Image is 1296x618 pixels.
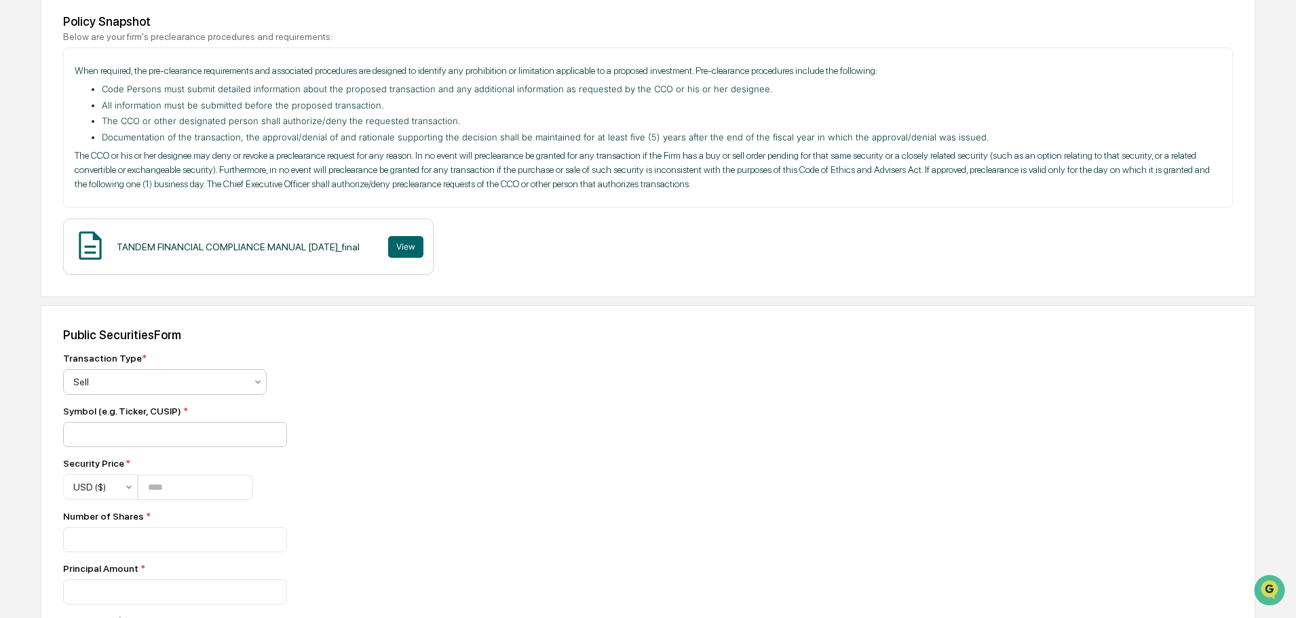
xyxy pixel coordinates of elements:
iframe: Open customer support [1253,573,1289,610]
div: Start new chat [46,104,223,117]
a: 🔎Data Lookup [8,191,91,216]
div: Policy Snapshot [63,14,1233,28]
div: TANDEM FINANCIAL COMPLIANCE MANUAL [DATE]_final [117,242,360,252]
li: The CCO or other designated person shall authorize/deny the requested transaction. [102,115,1222,128]
div: 🖐️ [14,172,24,183]
button: View [388,236,423,258]
li: All information must be submitted before the proposed transaction. [102,99,1222,113]
a: Powered byPylon [96,229,164,240]
p: The CCO or his or her designee may deny or revoke a preclearance request for any reason. In no ev... [75,149,1221,191]
div: Public Securities Form [63,328,1233,342]
div: Number of Shares [63,511,538,522]
div: We're available if you need us! [46,117,172,128]
li: Code Persons must submit detailed information about the proposed transaction and any additional i... [102,83,1222,96]
span: Data Lookup [27,197,85,210]
div: Transaction Type [63,353,147,364]
span: Preclearance [27,171,88,185]
p: How can we help? [14,28,247,50]
div: Security Price [63,458,253,469]
div: Below are your firm's preclearance procedures and requirements: [63,31,1233,42]
div: 🗄️ [98,172,109,183]
div: 🔎 [14,198,24,209]
span: Pylon [135,230,164,240]
div: Symbol (e.g. Ticker, CUSIP) [63,406,538,417]
a: 🗄️Attestations [93,166,174,190]
span: Attestations [112,171,168,185]
li: Documentation of the transaction, the approval/denial of and rationale supporting the decision sh... [102,131,1222,144]
a: 🖐️Preclearance [8,166,93,190]
img: Document Icon [73,229,107,263]
img: 1746055101610-c473b297-6a78-478c-a979-82029cc54cd1 [14,104,38,128]
button: Start new chat [231,108,247,124]
p: When required, the pre-clearance requirements and associated procedures are designed to identify ... [75,64,1221,78]
div: Principal Amount [63,563,538,574]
